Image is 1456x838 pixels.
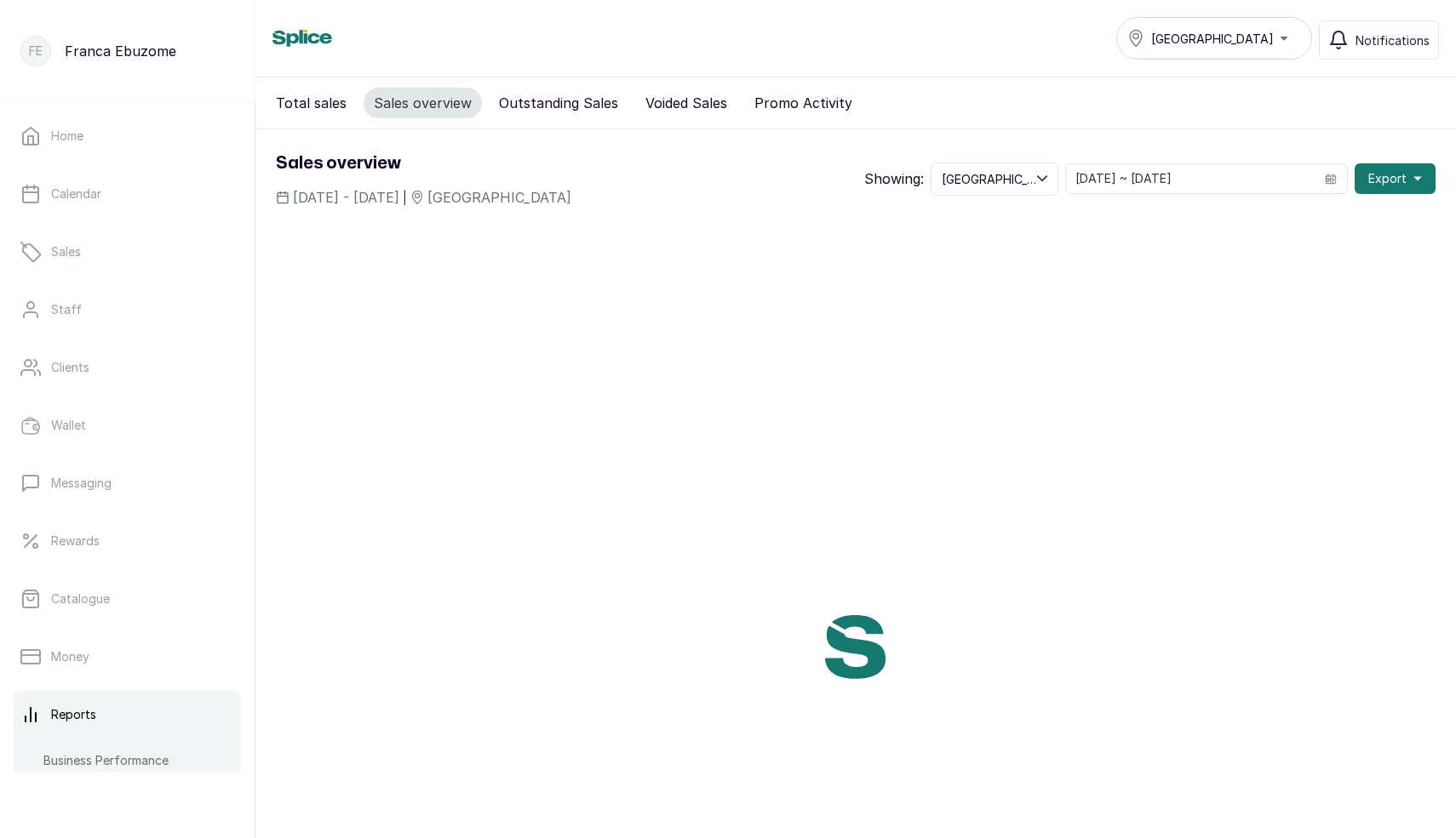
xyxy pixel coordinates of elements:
p: FE [29,43,43,60]
p: Staff [51,301,82,318]
p: Home [51,128,83,145]
span: Notifications [1356,31,1430,49]
a: Wallet [14,402,241,449]
span: [DATE] - [DATE] [293,187,399,208]
p: Money [51,648,89,665]
a: Reports [14,691,241,738]
button: Promo Activity [744,88,863,118]
a: Clients [14,344,241,391]
button: [GEOGRAPHIC_DATA] [1116,17,1312,60]
p: Calendar [51,185,101,202]
button: Voided Sales [635,88,737,118]
span: Export [1368,170,1407,187]
button: Total sales [266,88,357,118]
p: Franca Ebuzome [65,41,176,61]
p: Catalogue [51,590,110,607]
a: Business Performance [43,745,169,776]
a: Catalogue [14,575,241,623]
p: Business Performance [43,752,169,769]
p: Messaging [51,475,112,492]
span: [GEOGRAPHIC_DATA] [1151,30,1274,48]
button: Notifications [1319,20,1439,60]
p: Sales [51,243,81,260]
a: Sales [14,228,241,276]
button: Sales overview [364,88,482,118]
a: Staff [14,286,241,333]
p: Wallet [51,417,86,434]
a: Calendar [14,170,241,218]
button: [GEOGRAPHIC_DATA] [931,162,1058,196]
span: [GEOGRAPHIC_DATA] [427,187,571,208]
a: Rewards [14,517,241,565]
a: Messaging [14,459,241,507]
a: Money [14,633,241,681]
svg: calendar [1325,173,1337,185]
input: Select date [1066,164,1315,193]
p: Showing: [864,168,924,189]
span: [GEOGRAPHIC_DATA] [942,170,1037,188]
a: Home [14,112,241,160]
p: Rewards [51,533,100,550]
p: Reports [51,706,96,723]
button: Outstanding Sales [489,88,628,118]
button: Export [1355,163,1436,194]
span: | [403,189,407,207]
p: Clients [51,359,89,376]
h1: Sales overview [276,150,571,177]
